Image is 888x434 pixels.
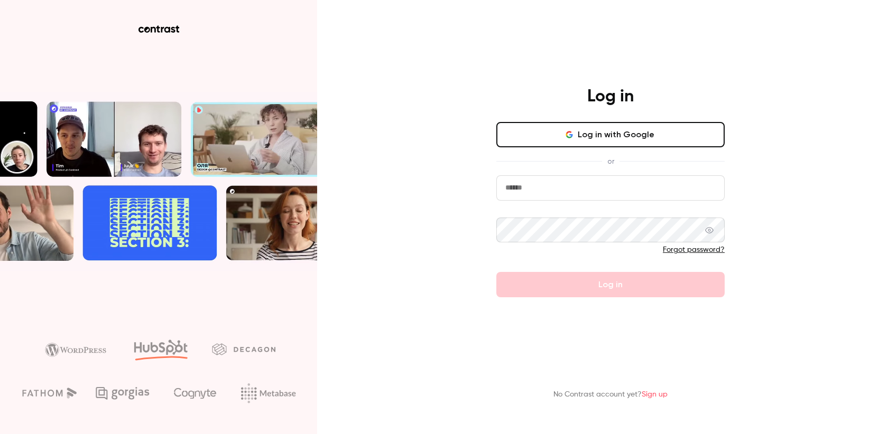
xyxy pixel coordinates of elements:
[553,389,668,400] p: No Contrast account yet?
[602,156,619,167] span: or
[587,86,634,107] h4: Log in
[212,343,275,355] img: decagon
[642,391,668,398] a: Sign up
[496,122,725,147] button: Log in with Google
[663,246,725,253] a: Forgot password?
